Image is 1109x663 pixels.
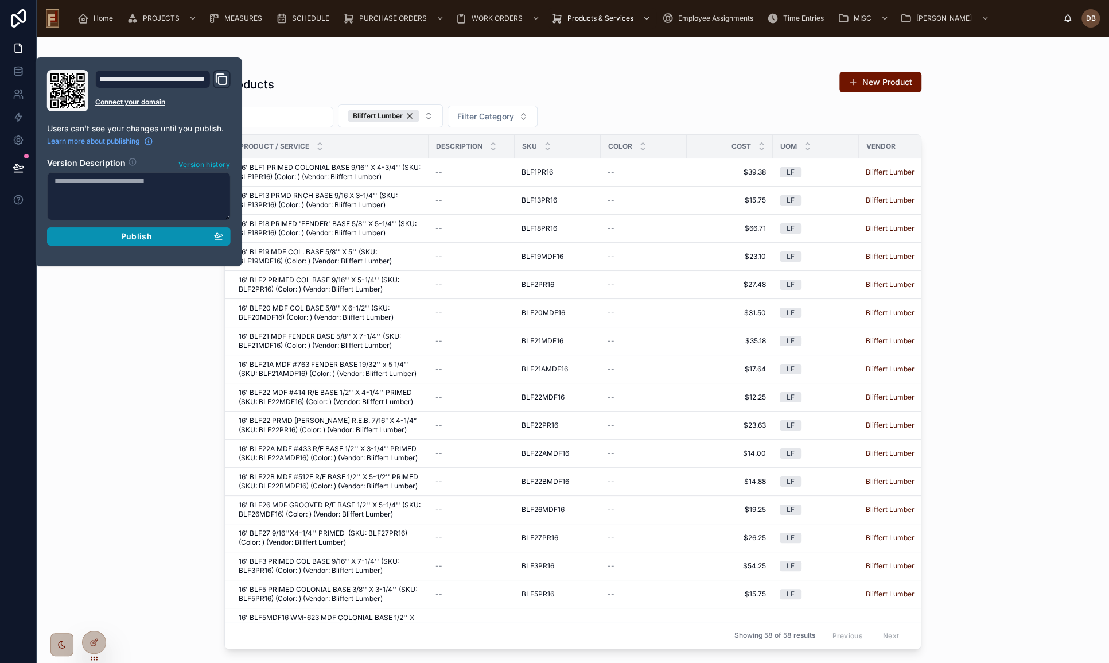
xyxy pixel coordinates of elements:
span: -- [608,252,614,261]
span: -- [608,168,614,177]
a: $12.25 [694,393,766,402]
span: -- [608,590,614,599]
button: Unselect 9 [348,110,419,122]
a: Bliffert Lumber [866,561,915,571]
span: BLF13PR16 [522,196,557,205]
a: BLF26MDF16 [522,505,594,514]
a: -- [608,477,680,486]
div: scrollable content [68,6,1063,31]
span: Publish [121,231,152,242]
span: Bliffert Lumber [866,365,915,374]
span: Bliffert Lumber [866,421,915,430]
a: LF [780,392,852,402]
span: $35.18 [694,336,766,346]
div: LF [787,533,795,543]
a: LF [780,280,852,290]
a: Home [74,8,121,29]
span: $39.38 [694,168,766,177]
a: -- [608,365,680,374]
span: -- [608,505,614,514]
a: BLF22AMDF16 [522,449,594,458]
span: SKU [522,142,537,151]
span: Products & Services [567,14,633,23]
a: -- [608,590,680,599]
a: LF [780,420,852,431]
a: Bliffert Lumber [866,336,938,346]
a: LF [780,476,852,487]
a: -- [608,505,680,514]
span: 16' BLF21A MDF #763 FENDER BASE 19/32'' x 5 1/4'' (SKU: BLF21AMDF16) (Color: ) (Vendor: Bliffert ... [239,360,422,378]
span: -- [608,477,614,486]
div: LF [787,223,795,234]
a: 16' BLF2 PRIMED COL BASE 9/16'' X 5-1/4'' (SKU: BLF2PR16) (Color: ) (Vendor: Bliffert Lumber) [239,276,422,294]
span: Description [436,142,482,151]
h2: Version Description [47,157,126,170]
span: -- [435,308,442,317]
a: $15.75 [694,196,766,205]
a: BLF1PR16 [522,168,594,177]
div: LF [787,336,795,346]
a: Bliffert Lumber [866,336,915,346]
span: Bliffert Lumber [866,252,915,261]
span: $26.25 [694,533,766,542]
span: -- [608,308,614,317]
span: $14.00 [694,449,766,458]
span: 16' BLF27 9/16''X4-1/4'' PRIMED (SKU: BLF27PR16) (Color: ) (Vendor: Bliffert Lumber) [239,529,422,547]
span: -- [435,365,442,374]
button: New Product [839,72,921,92]
a: MEASURES [205,8,270,29]
span: Bliffert Lumber [866,533,915,542]
div: LF [787,420,795,431]
div: LF [787,308,795,318]
a: WORK ORDERS [452,8,546,29]
a: $23.10 [694,252,766,261]
a: -- [435,365,508,374]
span: Bliffert Lumber [866,449,915,458]
span: -- [435,533,442,542]
a: $17.64 [694,365,766,374]
a: $14.88 [694,477,766,486]
a: $54.25 [694,561,766,571]
span: BLF1PR16 [522,168,553,177]
a: Bliffert Lumber [866,365,938,374]
a: Bliffert Lumber [866,280,915,289]
a: $31.50 [694,308,766,317]
span: -- [435,224,442,233]
span: $66.71 [694,224,766,233]
a: $23.63 [694,421,766,430]
a: Bliffert Lumber [866,590,915,599]
h1: Products [224,76,274,92]
a: LF [780,533,852,543]
a: -- [608,224,680,233]
a: LF [780,505,852,515]
a: BLF18PR16 [522,224,594,233]
span: $15.75 [694,590,766,599]
span: BLF21AMDF16 [522,365,568,374]
div: LF [787,195,795,206]
span: 16' BLF5 PRIMED COLONIAL BASE 3/8'' X 3-1/4'' (SKU: BLF5PR16) (Color: ) (Vendor: Bliffert Lumber) [239,585,422,603]
a: 16' BLF19 MDF COL. BASE 5/8'' X 5'' (SKU: BLF19MDF16) (Color: ) (Vendor: Bliffert Lumber) [239,247,422,266]
a: 16' BLF13 PRMD RNCH BASE 9/16 X 3-1/4'' (SKU: BLF13PR16) (Color: ) (Vendor: Bliffert Lumber) [239,191,422,210]
div: LF [787,364,795,374]
a: 16' BLF22 PRMD [PERSON_NAME] R.E.B. 7/16” X 4-1/4” (SKU: BLF22PR16) (Color: ) (Vendor: Bliffert L... [239,416,422,435]
span: MISC [854,14,871,23]
div: LF [787,167,795,177]
span: Version history [178,158,230,169]
span: Bliffert Lumber [866,168,915,177]
span: -- [608,561,614,571]
div: LF [787,280,795,290]
a: BLF19MDF16 [522,252,594,261]
span: Vendor [866,142,896,151]
a: LF [780,364,852,374]
a: BLF22PR16 [522,421,594,430]
a: -- [435,308,508,317]
span: -- [435,561,442,571]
